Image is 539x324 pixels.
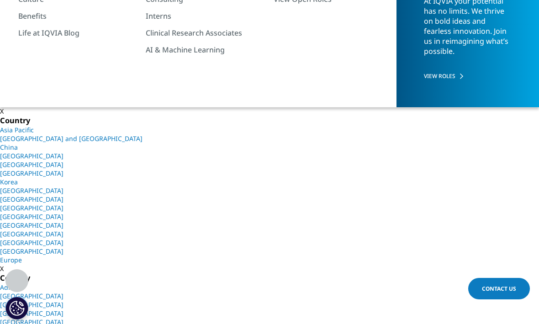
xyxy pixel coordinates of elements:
[18,11,137,21] a: Benefits
[5,297,28,319] button: Cookies Settings
[146,11,264,21] a: Interns
[482,285,516,293] span: Contact Us
[18,28,137,38] a: Life at IQVIA Blog
[146,28,264,38] a: Clinical Research Associates
[146,45,264,55] a: AI & Machine Learning
[468,278,530,299] a: Contact Us
[424,72,513,80] a: VIEW ROLES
